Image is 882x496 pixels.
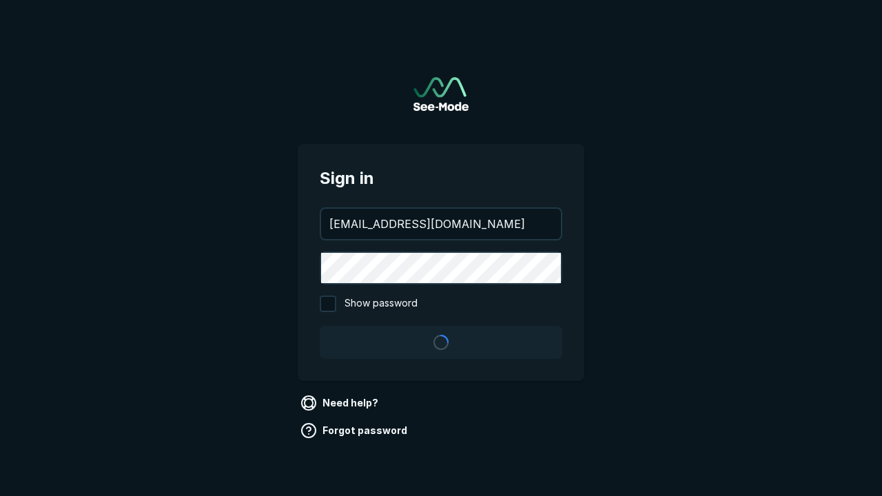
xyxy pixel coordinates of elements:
a: Need help? [298,392,384,414]
a: Go to sign in [413,77,469,111]
span: Sign in [320,166,562,191]
img: See-Mode Logo [413,77,469,111]
span: Show password [345,296,418,312]
input: your@email.com [321,209,561,239]
a: Forgot password [298,420,413,442]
